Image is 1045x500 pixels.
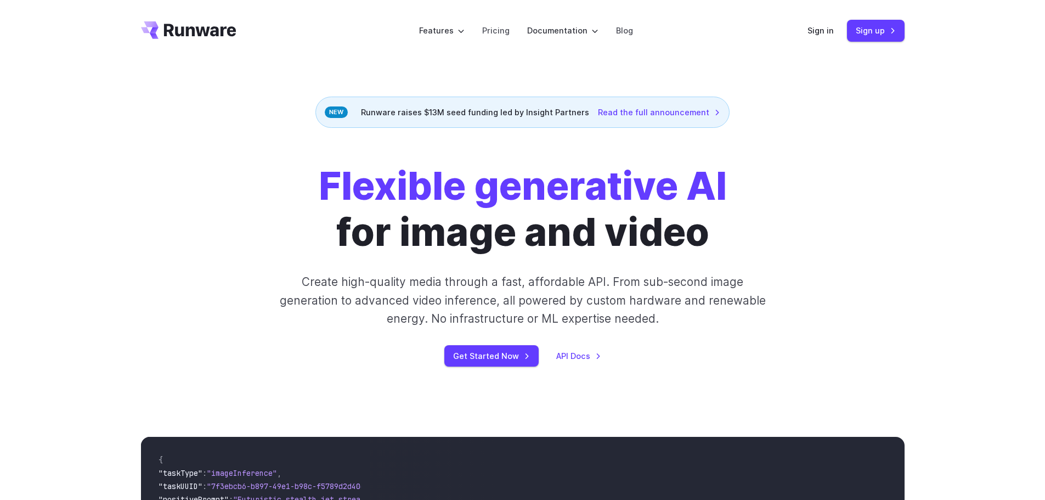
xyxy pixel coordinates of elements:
span: "imageInference" [207,468,277,478]
span: : [202,481,207,491]
span: "taskType" [159,468,202,478]
span: , [277,468,281,478]
a: Read the full announcement [598,106,720,119]
span: "taskUUID" [159,481,202,491]
span: "7f3ebcb6-b897-49e1-b98c-f5789d2d40d7" [207,481,374,491]
a: Get Started Now [444,345,539,367]
a: Blog [616,24,633,37]
a: API Docs [556,350,601,362]
a: Sign up [847,20,905,41]
a: Sign in [807,24,834,37]
span: { [159,455,163,465]
p: Create high-quality media through a fast, affordable API. From sub-second image generation to adv... [278,273,767,328]
label: Features [419,24,465,37]
span: : [202,468,207,478]
a: Go to / [141,21,236,39]
strong: Flexible generative AI [319,162,727,209]
a: Pricing [482,24,510,37]
h1: for image and video [319,163,727,255]
label: Documentation [527,24,598,37]
div: Runware raises $13M seed funding led by Insight Partners [315,97,730,128]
